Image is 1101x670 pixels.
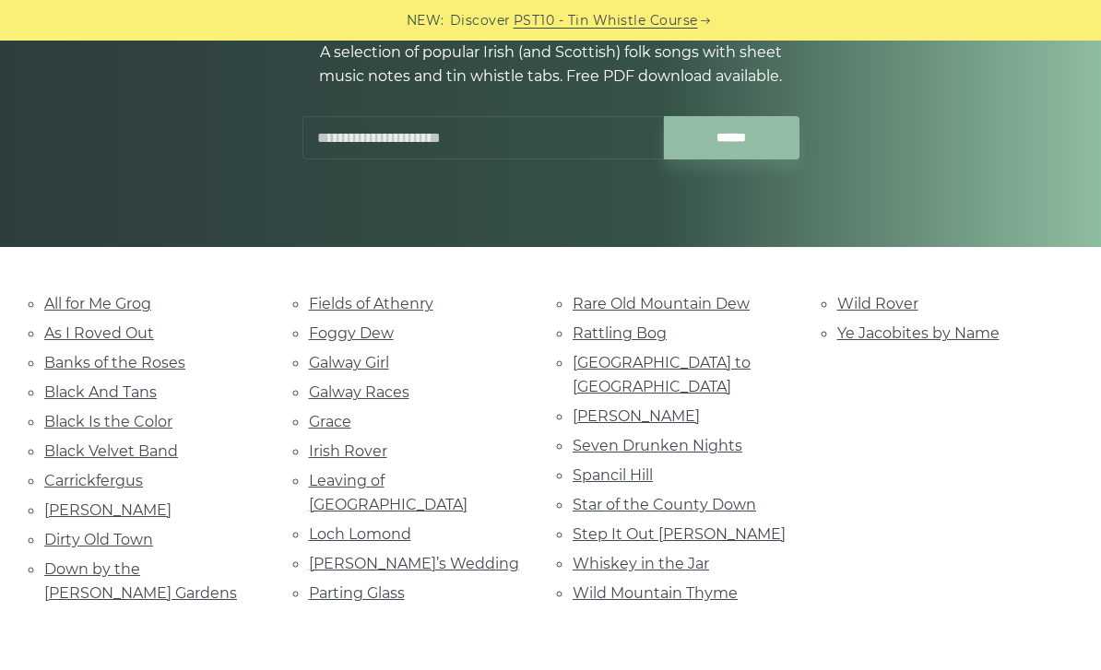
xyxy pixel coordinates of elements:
[309,555,519,572] a: [PERSON_NAME]’s Wedding
[407,10,444,31] span: NEW:
[309,324,394,342] a: Foggy Dew
[44,560,237,602] a: Down by the [PERSON_NAME] Gardens
[309,383,409,401] a: Galway Races
[309,354,389,371] a: Galway Girl
[302,41,799,88] p: A selection of popular Irish (and Scottish) folk songs with sheet music notes and tin whistle tab...
[309,525,411,543] a: Loch Lomond
[573,295,750,312] a: Rare Old Mountain Dew
[309,295,433,312] a: Fields of Athenry
[44,295,151,312] a: All for Me Grog
[44,531,153,548] a: Dirty Old Town
[44,383,157,401] a: Black And Tans
[514,10,698,31] a: PST10 - Tin Whistle Course
[837,295,918,312] a: Wild Rover
[44,442,178,460] a: Black Velvet Band
[44,413,172,430] a: Black Is the Color
[309,442,387,460] a: Irish Rover
[44,472,143,489] a: Carrickfergus
[44,324,154,342] a: As I Roved Out
[44,501,172,519] a: [PERSON_NAME]
[573,466,653,484] a: Spancil Hill
[450,10,511,31] span: Discover
[309,472,468,513] a: Leaving of [GEOGRAPHIC_DATA]
[573,525,786,543] a: Step It Out [PERSON_NAME]
[309,584,405,602] a: Parting Glass
[44,354,185,371] a: Banks of the Roses
[573,555,709,572] a: Whiskey in the Jar
[837,324,1000,342] a: Ye Jacobites by Name
[309,413,351,430] a: Grace
[573,354,751,395] a: [GEOGRAPHIC_DATA] to [GEOGRAPHIC_DATA]
[573,324,667,342] a: Rattling Bog
[573,496,756,513] a: Star of the County Down
[573,407,700,425] a: [PERSON_NAME]
[573,437,742,454] a: Seven Drunken Nights
[573,584,738,602] a: Wild Mountain Thyme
